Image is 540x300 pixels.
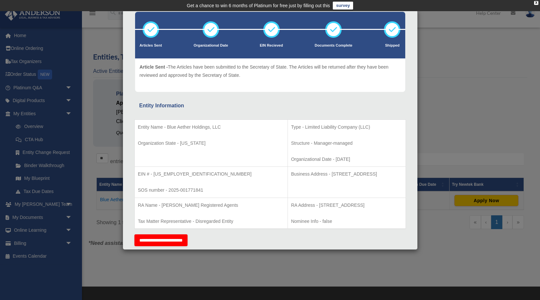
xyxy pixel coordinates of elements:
[194,42,228,49] p: Organizational Date
[140,63,401,79] p: The Articles have been submitted to the Secretary of State. The Articles will be returned after t...
[291,217,402,225] p: Nominee Info - false
[138,217,284,225] p: Tax Matter Representative - Disregarded Entity
[260,42,283,49] p: EIN Recieved
[138,123,284,131] p: Entity Name - Blue Aether Holdings, LLC
[291,155,402,163] p: Organizational Date - [DATE]
[138,186,284,194] p: SOS number - 2025-001771841
[384,42,400,49] p: Shipped
[291,139,402,147] p: Structure - Manager-managed
[534,1,538,5] div: close
[140,64,168,70] span: Article Sent -
[291,201,402,209] p: RA Address - [STREET_ADDRESS]
[139,101,401,110] div: Entity Information
[138,170,284,178] p: EIN # - [US_EMPLOYER_IDENTIFICATION_NUMBER]
[138,139,284,147] p: Organization State - [US_STATE]
[140,42,162,49] p: Articles Sent
[138,201,284,209] p: RA Name - [PERSON_NAME] Registered Agents
[291,170,402,178] p: Business Address - [STREET_ADDRESS]
[291,123,402,131] p: Type - Limited Liability Company (LLC)
[187,2,330,10] div: Get a chance to win 6 months of Platinum for free just by filling out this
[333,2,353,10] a: survey
[315,42,352,49] p: Documents Complete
